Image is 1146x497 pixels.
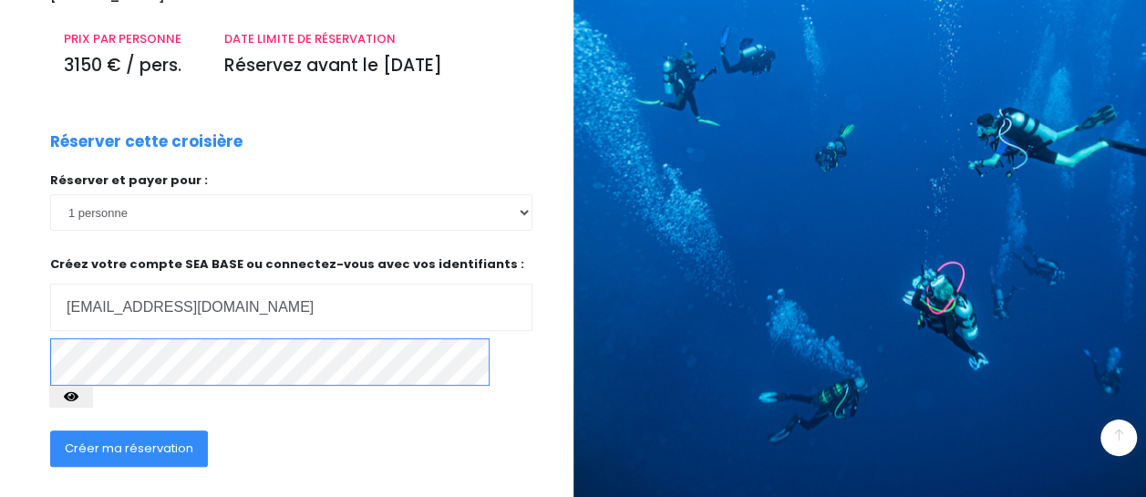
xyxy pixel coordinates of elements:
input: Adresse email [50,284,532,331]
button: Créer ma réservation [50,430,208,467]
span: Créer ma réservation [65,440,193,457]
p: Réservez avant le [DATE] [224,53,518,79]
p: 3150 € / pers. [64,53,197,79]
p: PRIX PAR PERSONNE [64,30,197,48]
p: Réserver et payer pour : [50,171,532,190]
p: Créez votre compte SEA BASE ou connectez-vous avec vos identifiants : [50,255,532,331]
p: Réserver cette croisière [50,130,243,154]
p: DATE LIMITE DE RÉSERVATION [224,30,518,48]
